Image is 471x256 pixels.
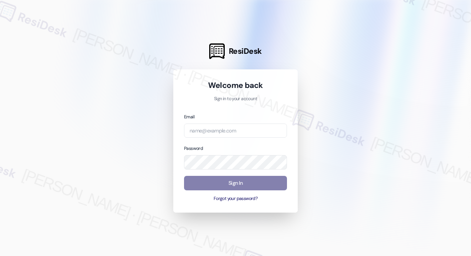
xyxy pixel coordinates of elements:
h1: Welcome back [184,80,287,91]
label: Email [184,114,194,120]
button: Forgot your password? [184,196,287,202]
p: Sign in to your account [184,96,287,102]
label: Password [184,145,203,151]
img: ResiDesk Logo [209,43,225,59]
span: ResiDesk [229,46,262,56]
input: name@example.com [184,124,287,138]
button: Sign In [184,176,287,190]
